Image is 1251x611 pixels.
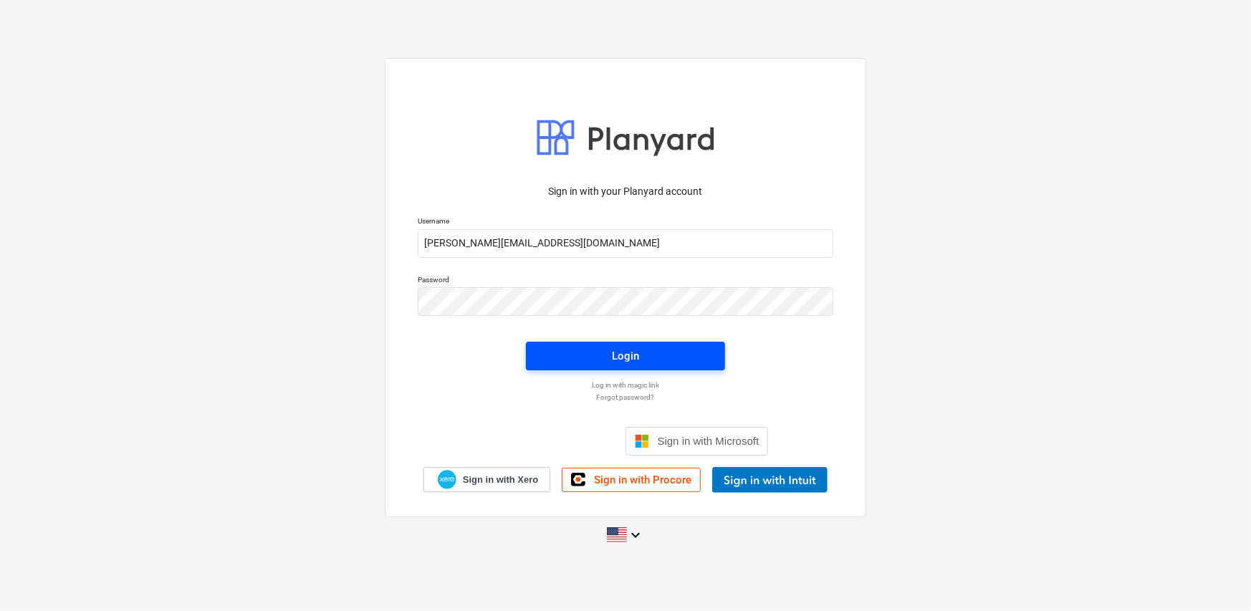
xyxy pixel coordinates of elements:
a: Sign in with Xero [423,467,551,492]
p: Username [418,216,833,228]
a: Log in with magic link [411,380,840,390]
span: Sign in with Xero [463,473,538,486]
a: Forgot password? [411,393,840,402]
input: Username [418,229,833,258]
button: Login [526,342,725,370]
p: Sign in with your Planyard account [418,184,833,199]
span: Sign in with Procore [594,473,691,486]
img: Microsoft logo [635,434,649,448]
span: Sign in with Microsoft [658,435,759,447]
div: Widget de chat [1179,542,1251,611]
iframe: Sign in with Google Button [476,425,621,457]
p: Password [418,275,833,287]
div: Login [612,347,639,365]
iframe: Chat Widget [1179,542,1251,611]
i: keyboard_arrow_down [627,526,644,544]
img: Xero logo [438,470,456,489]
a: Sign in with Procore [562,468,701,492]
